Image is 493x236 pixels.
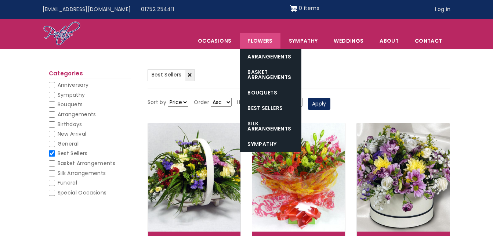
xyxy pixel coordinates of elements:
a: 01752 254411 [136,3,179,17]
span: Silk Arrangements [58,169,106,177]
span: Special Occasions [58,189,107,196]
label: Items per page [237,98,278,107]
img: Enchanted Basket [148,123,241,232]
span: Sympathy [58,91,85,99]
span: Occasions [190,33,239,49]
span: Best Sellers [58,150,88,157]
span: Best Sellers [152,71,182,78]
a: About [372,33,406,49]
img: Hat Box Arrangement [357,123,450,232]
span: Basket Arrangements [58,160,116,167]
span: General [58,140,79,147]
a: Best Sellers [240,100,301,116]
img: FireCracker [252,123,345,232]
a: Basket Arrangements [240,64,301,85]
a: Silk Arrangements [240,116,301,136]
span: Arrangements [58,111,96,118]
span: Funeral [58,179,77,186]
img: Home [43,21,81,47]
a: Best Sellers [148,69,195,81]
a: Sympathy [240,136,301,152]
button: Apply [308,98,330,110]
span: Weddings [326,33,371,49]
span: Anniversary [58,81,89,89]
label: Sort by [148,98,166,107]
img: Shopping cart [290,3,297,14]
span: Bouquets [58,101,83,108]
a: Arrangements [240,49,301,64]
label: Order [194,98,209,107]
a: Contact [407,33,450,49]
span: New Arrival [58,130,87,137]
a: Flowers [240,33,280,49]
a: Sympathy [281,33,326,49]
a: [EMAIL_ADDRESS][DOMAIN_NAME] [37,3,136,17]
a: Log in [430,3,456,17]
a: Bouquets [240,85,301,100]
span: 0 items [299,4,319,12]
span: Birthdays [58,121,82,128]
a: Shopping cart 0 items [290,3,319,14]
h2: Categories [49,70,131,79]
